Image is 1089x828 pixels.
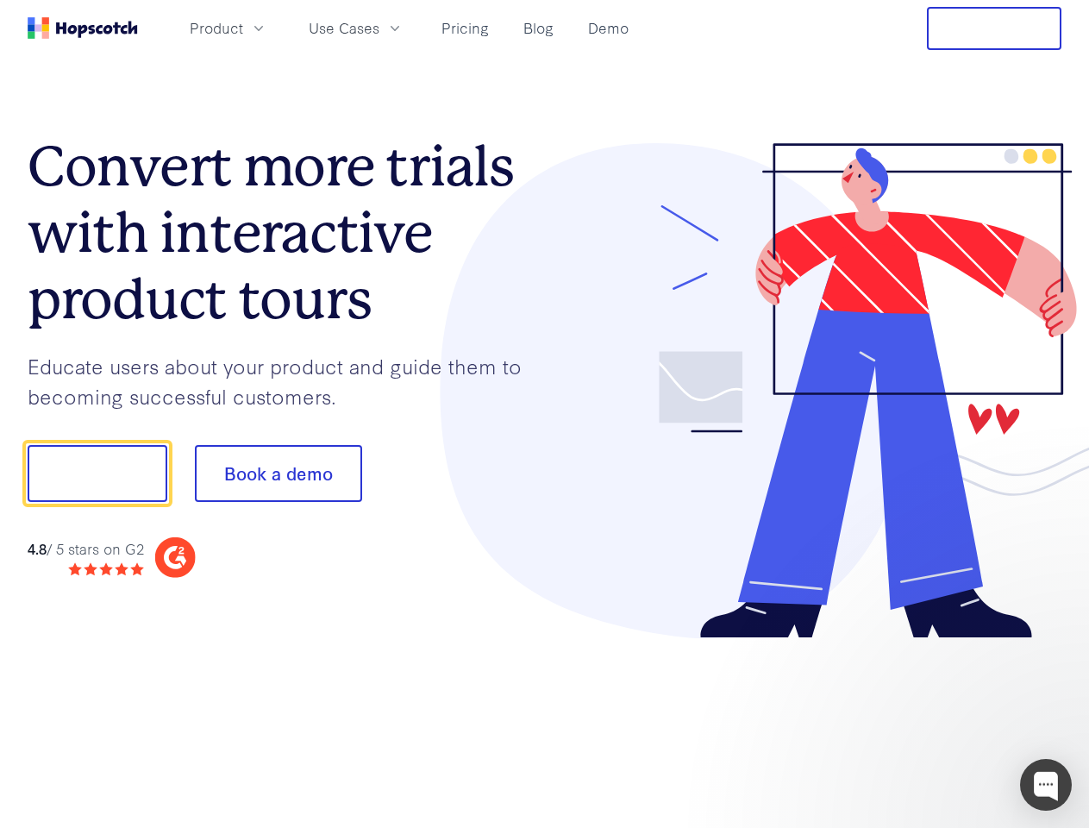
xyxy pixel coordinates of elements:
p: Educate users about your product and guide them to becoming successful customers. [28,351,545,411]
a: Pricing [435,14,496,42]
a: Home [28,17,138,39]
h1: Convert more trials with interactive product tours [28,134,545,332]
button: Free Trial [927,7,1061,50]
button: Book a demo [195,445,362,502]
div: / 5 stars on G2 [28,538,144,560]
span: Product [190,17,243,39]
span: Use Cases [309,17,379,39]
button: Use Cases [298,14,414,42]
button: Show me! [28,445,167,502]
button: Product [179,14,278,42]
a: Blog [516,14,560,42]
a: Demo [581,14,635,42]
strong: 4.8 [28,538,47,558]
